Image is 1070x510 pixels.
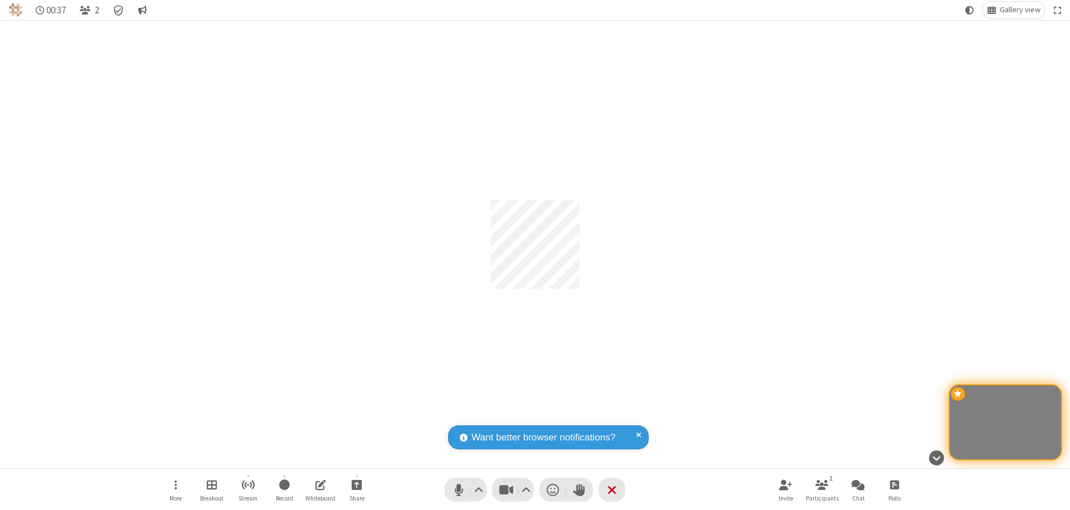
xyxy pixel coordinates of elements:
button: Start sharing [340,474,373,506]
button: Start recording [267,474,301,506]
span: Participants [806,495,839,502]
span: Want better browser notifications? [471,430,615,445]
button: Open participant list [805,474,839,506]
button: Fullscreen [1049,2,1066,18]
span: Record [276,495,293,502]
div: 2 [826,473,836,483]
span: Chat [852,495,865,502]
button: Video setting [519,478,534,502]
button: Manage Breakout Rooms [195,474,228,506]
button: Invite participants (⌘+Shift+I) [769,474,802,506]
button: Stop video (⌘+Shift+V) [492,478,534,502]
button: End or leave meeting [599,478,625,502]
span: Share [349,495,364,502]
button: Change layout [983,2,1045,18]
span: Invite [779,495,793,502]
button: Audio settings [471,478,487,502]
button: Start streaming [231,474,265,506]
button: Open chat [842,474,875,506]
button: Open poll [878,474,911,506]
button: Using system theme [961,2,979,18]
div: Meeting details Encryption enabled [108,2,129,18]
button: Conversation [133,2,151,18]
span: Breakout [200,495,223,502]
button: Send a reaction [539,478,566,502]
span: Stream [239,495,257,502]
span: Gallery view [1000,6,1040,14]
span: Whiteboard [305,495,335,502]
span: 00:37 [46,5,66,16]
button: Raise hand [566,478,593,502]
div: Timer [31,2,71,18]
button: Hide [925,444,948,471]
button: Open participant list [75,2,104,18]
button: Open menu [159,474,192,506]
span: 2 [95,5,99,16]
span: More [169,495,182,502]
img: QA Selenium DO NOT DELETE OR CHANGE [9,3,22,17]
button: Open shared whiteboard [304,474,337,506]
span: Polls [888,495,901,502]
button: Mute (⌘+Shift+A) [445,478,487,502]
